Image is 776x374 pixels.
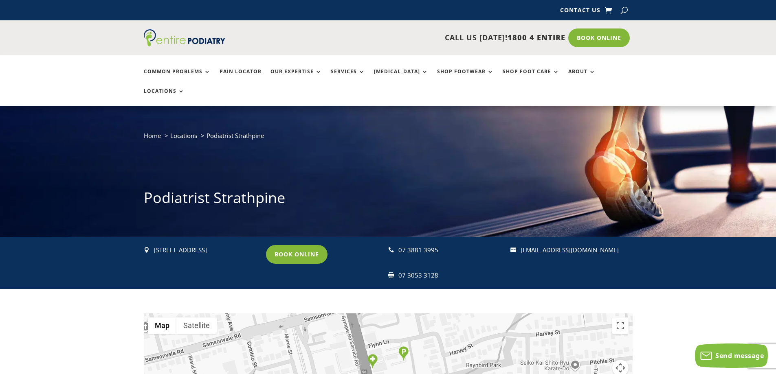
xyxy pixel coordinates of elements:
h1: Podiatrist Strathpine [144,188,633,212]
nav: breadcrumb [144,130,633,147]
span:  [388,247,394,253]
button: Send message [695,343,768,368]
a: [EMAIL_ADDRESS][DOMAIN_NAME] [521,246,619,254]
a: Entire Podiatry [144,40,225,48]
a: Home [144,131,161,140]
a: Locations [170,131,197,140]
div: 07 3881 3995 [398,245,503,256]
a: Book Online [266,245,328,264]
a: Contact Us [560,7,600,16]
p: CALL US [DATE]! [257,33,565,43]
a: Shop Foot Care [503,69,559,86]
span:  [144,247,149,253]
a: Pain Locator [220,69,262,86]
img: logo (1) [144,29,225,46]
a: About [568,69,596,86]
a: Services [331,69,365,86]
p: [STREET_ADDRESS] [154,245,259,256]
div: 07 3053 3128 [398,270,503,281]
button: Show street map [148,317,176,334]
span:  [510,247,516,253]
a: [MEDICAL_DATA] [374,69,428,86]
span: Podiatrist Strathpine [207,131,264,140]
a: Shop Footwear [437,69,494,86]
a: Common Problems [144,69,211,86]
div: Entire Podiatry Strathpine Clinic [367,354,378,368]
span:  [388,272,394,278]
button: Show satellite imagery [176,317,217,334]
span: 1800 4 ENTIRE [508,33,565,42]
a: Book Online [568,28,630,47]
span: Send message [715,351,764,360]
button: Toggle fullscreen view [612,317,629,334]
a: Locations [144,88,185,106]
a: Our Expertise [270,69,322,86]
div: Parking [398,346,409,361]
